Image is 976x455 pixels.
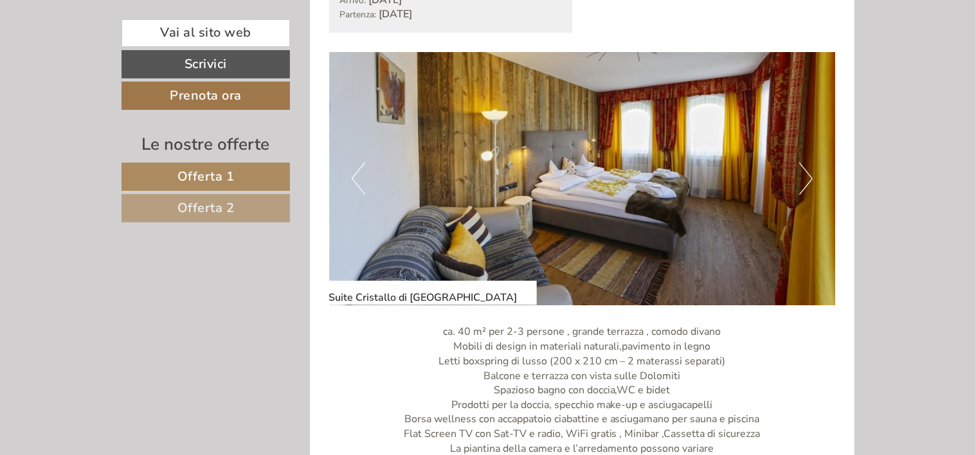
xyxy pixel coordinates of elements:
span: Offerta 2 [177,199,235,217]
small: 14:45 [19,62,195,71]
small: Partenza: [340,8,377,21]
div: Le nostre offerte [122,132,290,156]
button: Previous [352,163,365,195]
span: Offerta 1 [177,168,235,185]
a: Vai al sito web [122,19,290,47]
div: Hotel Kristall [19,37,195,48]
img: image [329,52,836,305]
a: Prenota ora [122,82,290,110]
b: [DATE] [379,7,413,21]
a: Scrivici [122,50,290,78]
button: Next [799,163,813,195]
button: Invia [438,333,507,361]
div: [DATE] [229,10,278,31]
div: Suite Cristallo di [GEOGRAPHIC_DATA] [329,281,537,305]
div: Buon giorno, come possiamo aiutarla? [10,35,201,74]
